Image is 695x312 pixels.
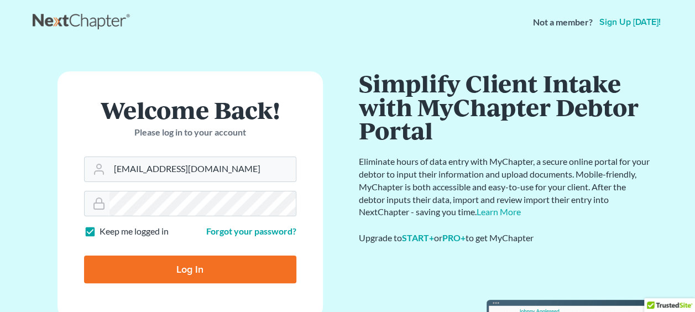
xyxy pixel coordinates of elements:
input: Email Address [109,157,296,181]
a: Forgot your password? [206,226,296,236]
p: Please log in to your account [84,126,296,139]
a: Learn More [477,206,521,217]
a: START+ [402,232,434,243]
strong: Not a member? [533,16,593,29]
p: Eliminate hours of data entry with MyChapter, a secure online portal for your debtor to input the... [359,155,652,219]
div: Upgrade to or to get MyChapter [359,232,652,245]
input: Log In [84,256,296,283]
label: Keep me logged in [100,225,169,238]
a: PRO+ [442,232,466,243]
h1: Welcome Back! [84,98,296,122]
h1: Simplify Client Intake with MyChapter Debtor Portal [359,71,652,142]
a: Sign up [DATE]! [597,18,663,27]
